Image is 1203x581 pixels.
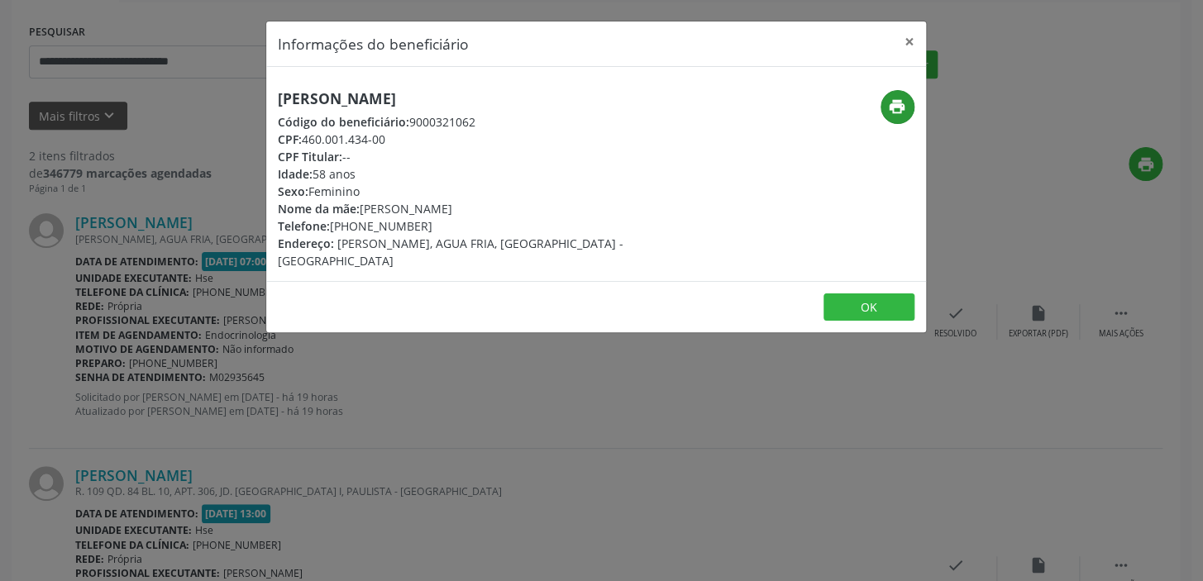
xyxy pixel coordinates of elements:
h5: [PERSON_NAME] [278,90,695,107]
div: -- [278,148,695,165]
span: Código do beneficiário: [278,114,409,130]
button: Close [893,21,926,62]
h5: Informações do beneficiário [278,33,469,55]
i: print [888,98,906,116]
span: CPF: [278,131,302,147]
div: 9000321062 [278,113,695,131]
button: OK [823,293,914,321]
span: Idade: [278,166,313,182]
span: Sexo: [278,183,308,199]
div: Feminino [278,183,695,200]
span: Telefone: [278,218,330,234]
button: print [881,90,914,124]
span: CPF Titular: [278,149,342,164]
span: Nome da mãe: [278,201,360,217]
span: Endereço: [278,236,334,251]
div: [PHONE_NUMBER] [278,217,695,235]
div: 460.001.434-00 [278,131,695,148]
div: 58 anos [278,165,695,183]
span: [PERSON_NAME], AGUA FRIA, [GEOGRAPHIC_DATA] - [GEOGRAPHIC_DATA] [278,236,623,269]
div: [PERSON_NAME] [278,200,695,217]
